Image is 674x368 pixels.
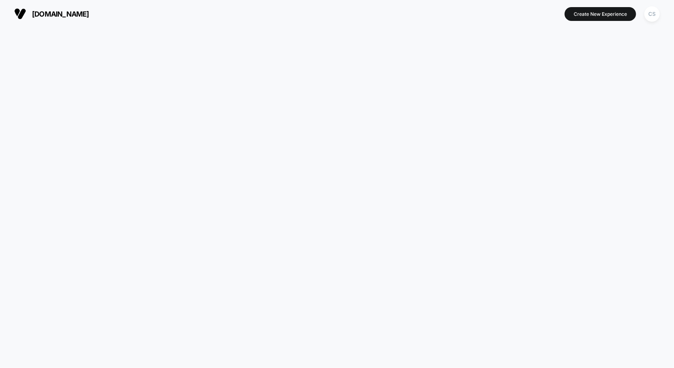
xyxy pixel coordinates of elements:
button: Create New Experience [565,7,636,21]
span: [DOMAIN_NAME] [32,10,89,18]
img: Visually logo [14,8,26,20]
div: CS [644,6,660,22]
button: [DOMAIN_NAME] [12,8,92,20]
button: CS [642,6,662,22]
